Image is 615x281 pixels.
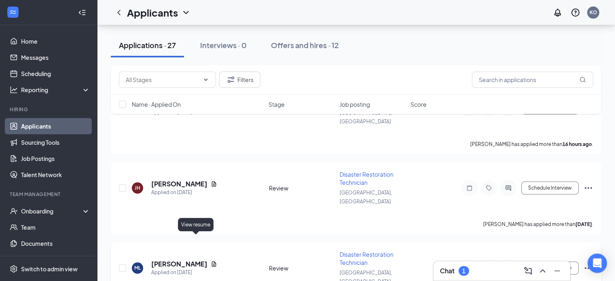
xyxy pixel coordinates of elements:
[126,75,199,84] input: All Stages
[151,188,217,196] div: Applied on [DATE]
[410,100,427,108] span: Score
[21,167,90,183] a: Talent Network
[114,8,124,17] svg: ChevronLeft
[579,76,586,83] svg: MagnifyingGlass
[269,264,335,272] div: Review
[440,266,454,275] h3: Chat
[21,251,90,268] a: Surveys
[21,134,90,150] a: Sourcing Tools
[127,6,178,19] h1: Applicants
[523,266,533,276] svg: ComposeMessage
[522,264,535,277] button: ComposeMessage
[472,72,593,88] input: Search in applications
[21,265,78,273] div: Switch to admin view
[590,9,597,16] div: KO
[583,263,593,273] svg: Ellipses
[219,72,260,88] button: Filter Filters
[21,235,90,251] a: Documents
[551,264,564,277] button: Minimize
[21,118,90,134] a: Applicants
[470,141,593,148] p: [PERSON_NAME] has applied more than .
[135,184,140,191] div: JH
[151,260,207,268] h5: [PERSON_NAME]
[340,100,370,108] span: Job posting
[271,40,339,50] div: Offers and hires · 12
[10,86,18,94] svg: Analysis
[21,219,90,235] a: Team
[21,49,90,65] a: Messages
[21,65,90,82] a: Scheduling
[538,266,547,276] svg: ChevronUp
[269,184,335,192] div: Review
[562,141,592,147] b: 16 hours ago
[571,8,580,17] svg: QuestionInfo
[552,266,562,276] svg: Minimize
[553,8,562,17] svg: Notifications
[575,221,592,227] b: [DATE]
[21,33,90,49] a: Home
[536,264,549,277] button: ChevronUp
[462,268,465,275] div: 1
[465,185,474,191] svg: Note
[226,75,236,85] svg: Filter
[119,40,176,50] div: Applications · 27
[503,185,513,191] svg: ActiveChat
[211,181,217,187] svg: Document
[521,182,579,194] button: Schedule Interview
[200,40,247,50] div: Interviews · 0
[151,268,217,277] div: Applied on [DATE]
[21,86,91,94] div: Reporting
[340,251,393,266] span: Disaster Restoration Technician
[21,207,83,215] div: Onboarding
[340,190,392,205] span: [GEOGRAPHIC_DATA], [GEOGRAPHIC_DATA]
[10,207,18,215] svg: UserCheck
[181,8,191,17] svg: ChevronDown
[211,261,217,267] svg: Document
[10,106,89,113] div: Hiring
[484,185,494,191] svg: Tag
[10,191,89,198] div: Team Management
[134,264,141,271] div: ML
[78,8,86,17] svg: Collapse
[10,265,18,273] svg: Settings
[9,8,17,16] svg: WorkstreamLogo
[483,221,593,228] p: [PERSON_NAME] has applied more than .
[132,100,181,108] span: Name · Applied On
[340,110,392,125] span: [GEOGRAPHIC_DATA], [GEOGRAPHIC_DATA]
[268,100,285,108] span: Stage
[178,218,213,231] div: View resume
[203,76,209,83] svg: ChevronDown
[21,150,90,167] a: Job Postings
[588,254,607,273] div: Open Intercom Messenger
[151,180,207,188] h5: [PERSON_NAME]
[340,171,393,186] span: Disaster Restoration Technician
[583,183,593,193] svg: Ellipses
